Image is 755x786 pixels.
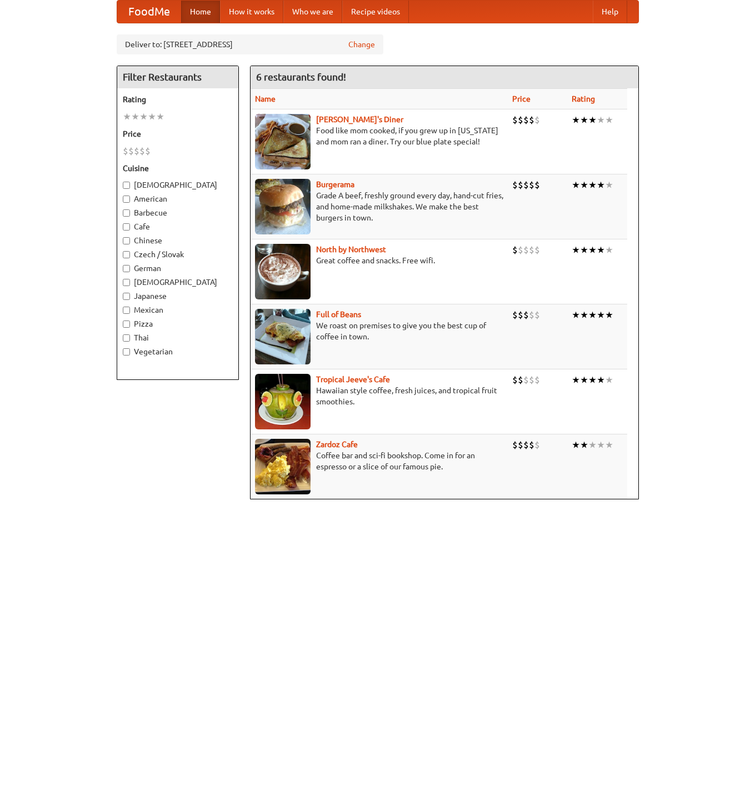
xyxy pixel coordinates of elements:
[572,374,580,386] li: ★
[605,114,613,126] li: ★
[512,179,518,191] li: $
[123,209,130,217] input: Barbecue
[512,309,518,321] li: $
[123,346,233,357] label: Vegetarian
[518,244,523,256] li: $
[572,309,580,321] li: ★
[523,309,529,321] li: $
[123,196,130,203] input: American
[123,277,233,288] label: [DEMOGRAPHIC_DATA]
[220,1,283,23] a: How it works
[139,145,145,157] li: $
[512,374,518,386] li: $
[123,207,233,218] label: Barbecue
[597,114,605,126] li: ★
[123,318,233,329] label: Pizza
[123,182,130,189] input: [DEMOGRAPHIC_DATA]
[529,114,534,126] li: $
[148,111,156,123] li: ★
[518,309,523,321] li: $
[518,179,523,191] li: $
[572,244,580,256] li: ★
[255,244,311,299] img: north.jpg
[518,439,523,451] li: $
[123,263,233,274] label: German
[123,307,130,314] input: Mexican
[523,439,529,451] li: $
[123,304,233,316] label: Mexican
[512,94,531,103] a: Price
[316,310,361,319] a: Full of Beans
[580,179,588,191] li: ★
[518,114,523,126] li: $
[134,145,139,157] li: $
[255,179,311,234] img: burgerama.jpg
[512,439,518,451] li: $
[529,374,534,386] li: $
[255,450,503,472] p: Coffee bar and sci-fi bookshop. Come in for an espresso or a slice of our famous pie.
[123,251,130,258] input: Czech / Slovak
[283,1,342,23] a: Who we are
[255,439,311,494] img: zardoz.jpg
[348,39,375,50] a: Change
[123,163,233,174] h5: Cuisine
[580,244,588,256] li: ★
[529,439,534,451] li: $
[255,320,503,342] p: We roast on premises to give you the best cup of coffee in town.
[255,374,311,429] img: jeeves.jpg
[156,111,164,123] li: ★
[123,179,233,191] label: [DEMOGRAPHIC_DATA]
[605,244,613,256] li: ★
[605,179,613,191] li: ★
[255,114,311,169] img: sallys.jpg
[128,145,134,157] li: $
[117,34,383,54] div: Deliver to: [STREET_ADDRESS]
[123,332,233,343] label: Thai
[316,180,354,189] a: Burgerama
[588,114,597,126] li: ★
[255,309,311,364] img: beans.jpg
[123,145,128,157] li: $
[255,385,503,407] p: Hawaiian style coffee, fresh juices, and tropical fruit smoothies.
[529,244,534,256] li: $
[255,94,276,103] a: Name
[123,111,131,123] li: ★
[123,334,130,342] input: Thai
[605,439,613,451] li: ★
[523,244,529,256] li: $
[597,374,605,386] li: ★
[523,374,529,386] li: $
[181,1,220,23] a: Home
[316,115,403,124] a: [PERSON_NAME]'s Diner
[597,439,605,451] li: ★
[534,309,540,321] li: $
[123,265,130,272] input: German
[123,223,130,231] input: Cafe
[580,374,588,386] li: ★
[131,111,139,123] li: ★
[123,249,233,260] label: Czech / Slovak
[123,128,233,139] h5: Price
[117,1,181,23] a: FoodMe
[145,145,151,157] li: $
[597,179,605,191] li: ★
[588,374,597,386] li: ★
[572,114,580,126] li: ★
[512,244,518,256] li: $
[523,179,529,191] li: $
[316,440,358,449] a: Zardoz Cafe
[597,244,605,256] li: ★
[316,245,386,254] a: North by Northwest
[512,114,518,126] li: $
[139,111,148,123] li: ★
[518,374,523,386] li: $
[316,375,390,384] a: Tropical Jeeve's Cafe
[588,309,597,321] li: ★
[529,179,534,191] li: $
[123,235,233,246] label: Chinese
[523,114,529,126] li: $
